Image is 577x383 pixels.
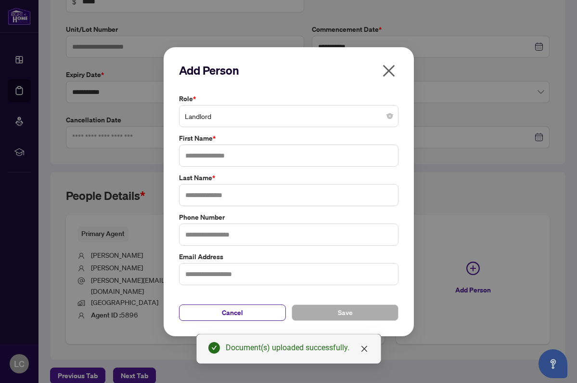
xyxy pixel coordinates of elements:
[222,304,243,320] span: Cancel
[179,251,398,262] label: Email Address
[179,63,398,78] h2: Add Person
[185,107,393,125] span: Landlord
[179,133,398,144] label: First Name
[208,342,220,354] span: check-circle
[179,211,398,222] label: Phone Number
[179,172,398,183] label: Last Name
[292,304,398,320] button: Save
[179,304,286,320] button: Cancel
[539,349,567,378] button: Open asap
[360,345,368,353] span: close
[226,342,369,354] div: Document(s) uploaded successfully.
[387,113,393,119] span: close-circle
[381,63,397,79] span: close
[179,93,398,104] label: Role
[359,343,370,354] a: Close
